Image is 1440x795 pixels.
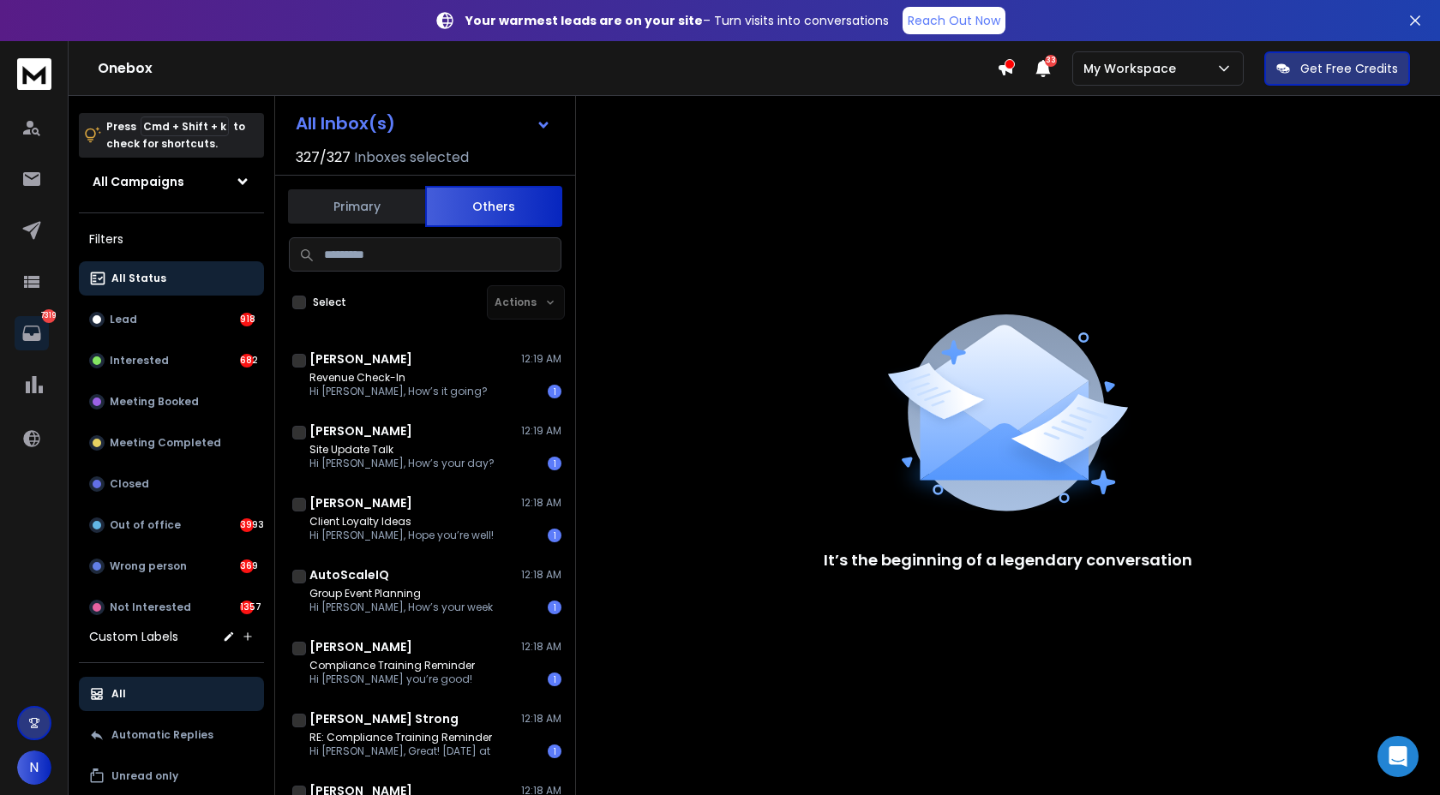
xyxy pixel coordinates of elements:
p: It’s the beginning of a legendary conversation [824,548,1192,572]
div: 1 [548,529,561,542]
button: Not Interested1357 [79,590,264,625]
p: 12:19 AM [521,352,561,366]
button: Primary [288,188,425,225]
p: – Turn visits into conversations [465,12,889,29]
div: 918 [240,313,254,326]
button: Closed [79,467,264,501]
p: Closed [110,477,149,491]
button: Out of office3993 [79,508,264,542]
div: 1 [548,457,561,470]
button: All Inbox(s) [282,106,565,140]
div: 369 [240,559,254,573]
a: 7319 [15,316,49,350]
span: 327 / 327 [296,147,351,168]
button: All [79,677,264,711]
h1: [PERSON_NAME] [309,494,412,511]
p: 12:18 AM [521,568,561,582]
p: Group Event Planning [309,587,493,601]
h1: All Campaigns [93,173,184,190]
p: Hi [PERSON_NAME], Hope you’re well! [309,529,494,542]
button: Unread only [79,759,264,793]
p: 7319 [42,309,56,323]
label: Select [313,296,346,309]
p: Get Free Credits [1300,60,1398,77]
p: Lead [110,313,137,326]
button: Meeting Booked [79,385,264,419]
p: 12:18 AM [521,712,561,726]
p: Hi [PERSON_NAME], How’s your week [309,601,493,614]
button: All Campaigns [79,164,264,199]
div: 1 [548,385,561,398]
button: N [17,750,51,785]
p: Meeting Completed [110,436,221,450]
p: Hi [PERSON_NAME], Great! [DATE] at [309,744,492,758]
p: Wrong person [110,559,187,573]
p: Hi [PERSON_NAME] you’re good! [309,672,475,686]
div: 1 [548,601,561,614]
h1: [PERSON_NAME] [309,638,412,655]
p: Interested [110,354,169,368]
div: 1357 [240,601,254,614]
p: Automatic Replies [111,728,213,742]
h1: All Inbox(s) [296,115,395,132]
p: Hi [PERSON_NAME], How’s it going? [309,385,488,398]
button: All Status [79,261,264,296]
h1: [PERSON_NAME] Strong [309,710,459,727]
span: 33 [1045,55,1057,67]
p: Unread only [111,769,178,783]
button: Lead918 [79,302,264,337]
p: Site Update Talk [309,443,495,457]
button: Meeting Completed [79,426,264,460]
p: All [111,687,126,701]
p: Meeting Booked [110,395,199,409]
p: My Workspace [1083,60,1183,77]
h1: AutoScaleIQ [309,566,389,583]
strong: Your warmest leads are on your site [465,12,703,29]
div: 1 [548,672,561,686]
button: Interested682 [79,344,264,378]
span: Cmd + Shift + k [141,117,229,136]
div: Open Intercom Messenger [1377,736,1419,777]
p: 12:18 AM [521,496,561,510]
p: Hi [PERSON_NAME], How’s your day? [309,457,495,470]
button: Automatic Replies [79,718,264,752]
p: Compliance Training Reminder [309,659,475,672]
h1: [PERSON_NAME] [309,350,412,368]
h3: Inboxes selected [354,147,469,168]
p: Out of office [110,518,181,532]
p: Reach Out Now [908,12,1000,29]
h3: Custom Labels [89,628,178,645]
div: 682 [240,354,254,368]
p: Press to check for shortcuts. [106,118,245,152]
button: Others [425,186,562,227]
p: All Status [111,272,166,285]
p: 12:18 AM [521,640,561,654]
div: 3993 [240,518,254,532]
h1: [PERSON_NAME] [309,422,412,439]
img: logo [17,58,51,90]
div: 1 [548,744,561,758]
p: 12:19 AM [521,424,561,438]
a: Reach Out Now [903,7,1005,34]
button: Get Free Credits [1264,51,1410,86]
p: RE: Compliance Training Reminder [309,731,492,744]
h3: Filters [79,227,264,251]
p: Revenue Check-In [309,371,488,385]
h1: Onebox [98,58,997,79]
button: Wrong person369 [79,549,264,583]
p: Client Loyalty Ideas [309,515,494,529]
p: Not Interested [110,601,191,614]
